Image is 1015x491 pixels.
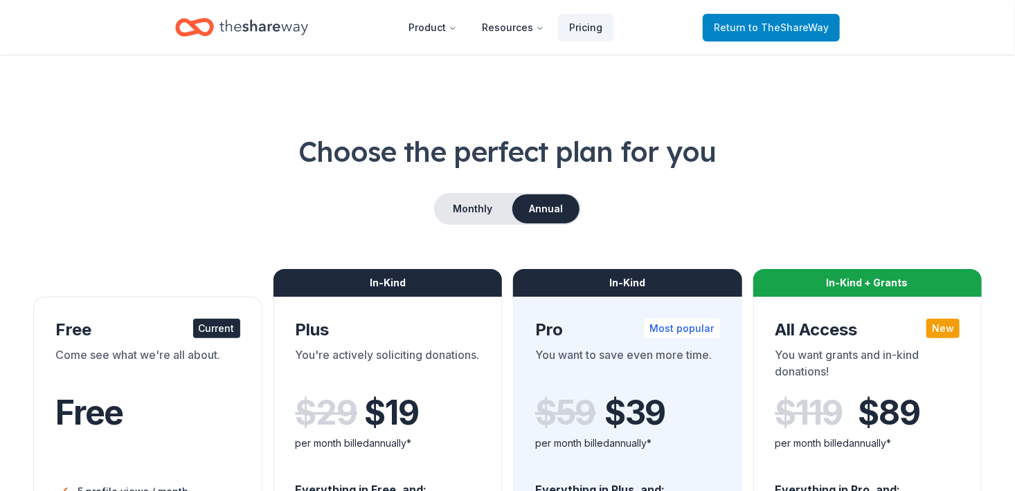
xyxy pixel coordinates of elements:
h1: Choose the perfect plan for you [33,132,982,171]
div: New [926,319,960,338]
a: Returnto TheShareWay [703,14,840,41]
div: You're actively soliciting donations. [296,346,480,385]
div: In-Kind [513,269,742,297]
span: Return [714,19,829,36]
div: Pro [535,319,720,341]
div: per month billed annually* [296,435,480,452]
div: Current [193,319,240,338]
div: In-Kind + Grants [753,269,982,297]
div: per month billed annually* [535,435,720,452]
div: All Access [775,319,960,341]
div: You want to save even more time. [535,346,720,385]
div: Come see what we're all about. [55,346,240,385]
nav: Main [397,11,613,44]
div: Most popular [645,319,720,338]
button: Resources [471,14,555,41]
a: Home [175,11,308,44]
div: Plus [296,319,480,341]
div: Free [55,319,240,341]
div: per month billed annually* [775,435,960,452]
a: Pricing [558,14,613,41]
span: to TheShareWay [748,21,829,33]
span: $ 39 [604,393,665,432]
span: Free [55,392,123,433]
div: You want grants and in-kind donations! [775,346,960,385]
button: Annual [512,194,580,223]
div: In-Kind [273,269,503,297]
button: Product [397,14,468,41]
span: $ 89 [859,393,920,432]
button: Monthly [435,194,510,223]
span: $ 19 [365,393,419,432]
